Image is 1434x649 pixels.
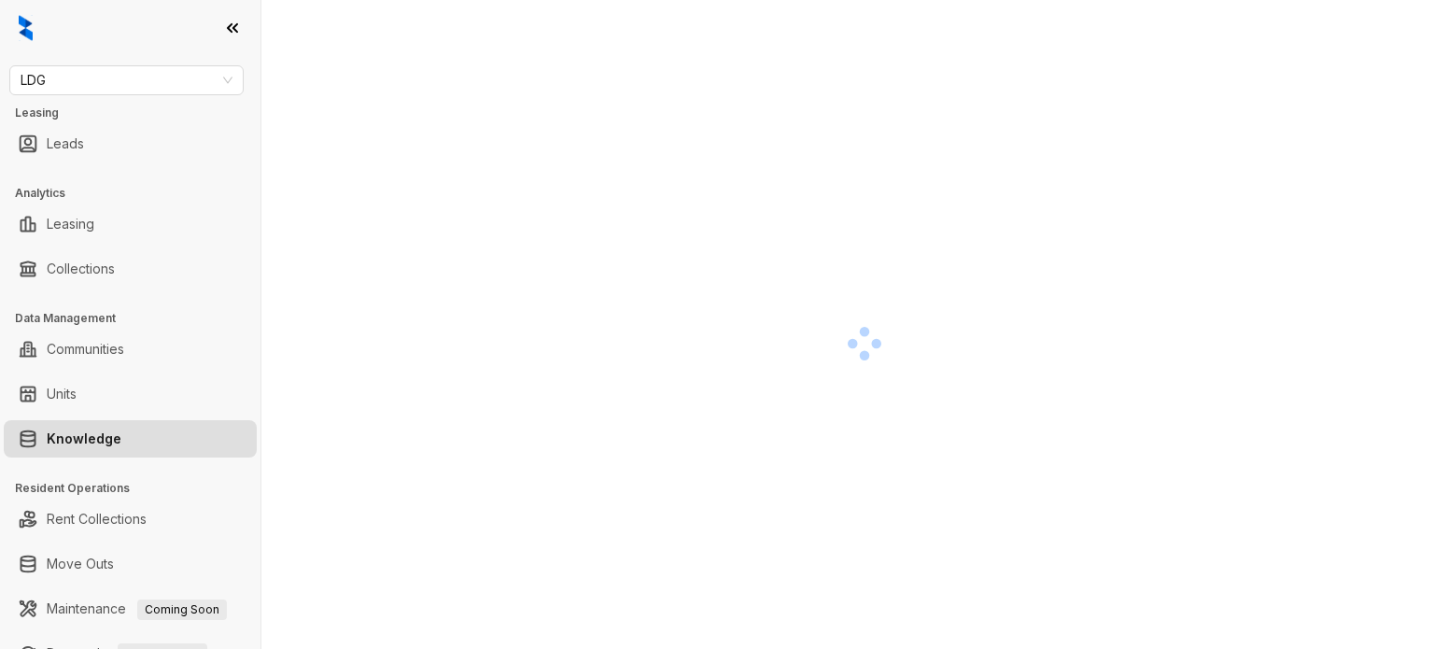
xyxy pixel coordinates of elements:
a: Rent Collections [47,501,147,538]
li: Units [4,375,257,413]
a: Collections [47,250,115,288]
li: Move Outs [4,545,257,583]
h3: Analytics [15,185,260,202]
a: Units [47,375,77,413]
li: Rent Collections [4,501,257,538]
span: Coming Soon [137,600,227,620]
h3: Resident Operations [15,480,260,497]
li: Knowledge [4,420,257,458]
img: logo [19,15,33,41]
a: Leads [47,125,84,162]
li: Leasing [4,205,257,243]
li: Maintenance [4,590,257,628]
span: LDG [21,66,232,94]
li: Leads [4,125,257,162]
h3: Leasing [15,105,260,121]
li: Communities [4,331,257,368]
a: Move Outs [47,545,114,583]
h3: Data Management [15,310,260,327]
a: Knowledge [47,420,121,458]
a: Leasing [47,205,94,243]
a: Communities [47,331,124,368]
li: Collections [4,250,257,288]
